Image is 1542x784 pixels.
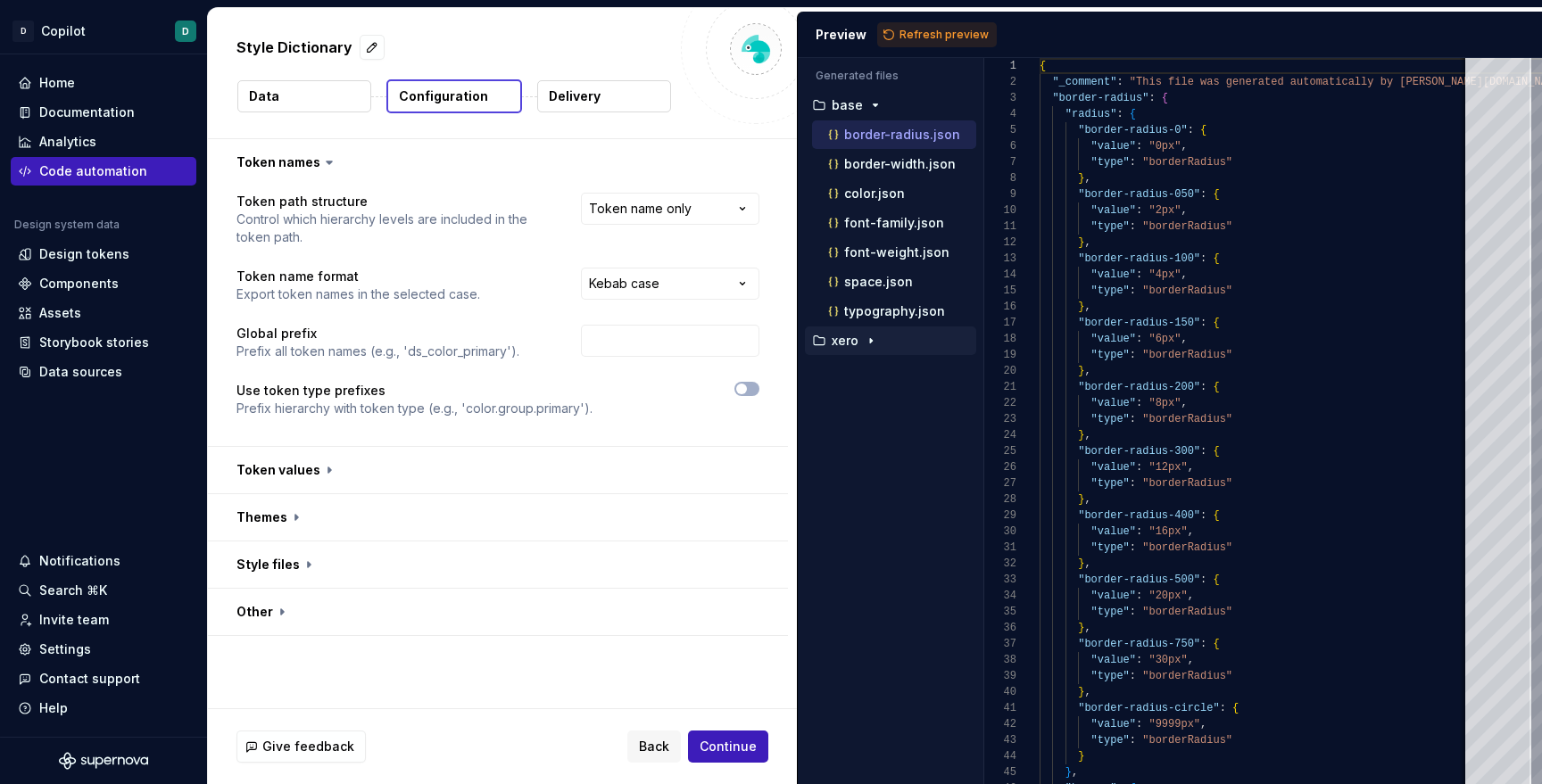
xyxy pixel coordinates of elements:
span: { [1213,638,1219,650]
span: : [1129,220,1135,233]
p: base [832,98,863,112]
span: : [1129,541,1135,554]
p: border-radius.json [844,128,960,142]
span: : [1200,317,1206,329]
a: Storybook stories [11,328,196,357]
span: "borderRadius" [1142,541,1232,554]
span: "border-radius-200" [1078,381,1200,393]
div: Help [39,699,68,717]
p: font-weight.json [844,245,949,260]
p: Token path structure [236,193,549,210]
span: { [1213,188,1219,201]
span: , [1084,622,1090,634]
span: "value" [1090,461,1135,474]
span: "value" [1090,204,1135,217]
button: font-weight.json [812,243,976,262]
div: 27 [984,475,1016,491]
p: Control which hierarchy levels are included in the token path. [236,210,549,246]
span: : [1129,413,1135,425]
div: 42 [984,716,1016,732]
a: Analytics [11,128,196,156]
span: "8px" [1148,397,1181,409]
p: Generated files [816,69,966,83]
span: "type" [1090,541,1129,554]
div: Invite team [39,611,109,629]
span: "type" [1090,349,1129,361]
span: : [1136,718,1142,730]
span: { [1213,252,1219,265]
p: Use token type prefixes [236,382,593,400]
span: , [1187,461,1193,474]
button: Help [11,694,196,722]
svg: Supernova Logo [59,752,148,770]
span: : [1136,397,1142,409]
span: { [1040,60,1046,72]
div: 43 [984,732,1016,748]
span: "4px" [1148,268,1181,281]
button: base [805,95,976,115]
div: Contact support [39,670,140,688]
div: 24 [984,427,1016,443]
span: : [1116,76,1123,88]
button: Search ⌘K [11,576,196,605]
a: Home [11,69,196,97]
span: : [1219,702,1225,714]
p: Delivery [549,87,601,105]
span: : [1136,333,1142,345]
div: 9 [984,186,1016,202]
span: , [1181,333,1187,345]
span: "value" [1090,718,1135,730]
div: 17 [984,315,1016,331]
span: : [1200,381,1206,393]
span: : [1200,574,1206,586]
div: 44 [984,748,1016,764]
span: : [1200,638,1206,650]
div: Components [39,275,119,293]
span: } [1078,429,1084,442]
div: Preview [816,26,866,44]
span: { [1161,92,1167,104]
span: "borderRadius" [1142,670,1232,682]
div: Assets [39,304,81,322]
span: , [1072,766,1078,779]
span: Continue [700,738,757,755]
span: "type" [1090,220,1129,233]
div: Design tokens [39,245,129,263]
button: Give feedback [236,730,366,763]
div: Code automation [39,162,147,180]
span: "6px" [1148,333,1181,345]
span: "value" [1090,397,1135,409]
span: "borderRadius" [1142,220,1232,233]
span: { [1200,124,1206,136]
span: , [1187,654,1193,666]
span: "12px" [1148,461,1187,474]
div: 36 [984,620,1016,636]
button: space.json [812,272,976,292]
span: } [1078,557,1084,570]
span: : [1129,606,1135,618]
button: Notifications [11,547,196,575]
span: "20px" [1148,590,1187,602]
span: "border-radius-circle" [1078,702,1219,714]
div: 15 [984,283,1016,299]
div: 22 [984,395,1016,411]
div: 7 [984,154,1016,170]
p: Style Dictionary [236,37,352,58]
span: Refresh preview [899,28,989,42]
span: "_comment" [1052,76,1116,88]
span: "type" [1090,734,1129,747]
span: "borderRadius" [1142,349,1232,361]
span: : [1129,734,1135,747]
span: "2px" [1148,204,1181,217]
div: 2 [984,74,1016,90]
div: 4 [984,106,1016,122]
div: 18 [984,331,1016,347]
a: Code automation [11,157,196,186]
p: Data [249,87,279,105]
span: } [1078,365,1084,377]
span: , [1200,718,1206,730]
p: border-width.json [844,157,956,171]
div: Search ⌘K [39,582,107,599]
span: , [1181,268,1187,281]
